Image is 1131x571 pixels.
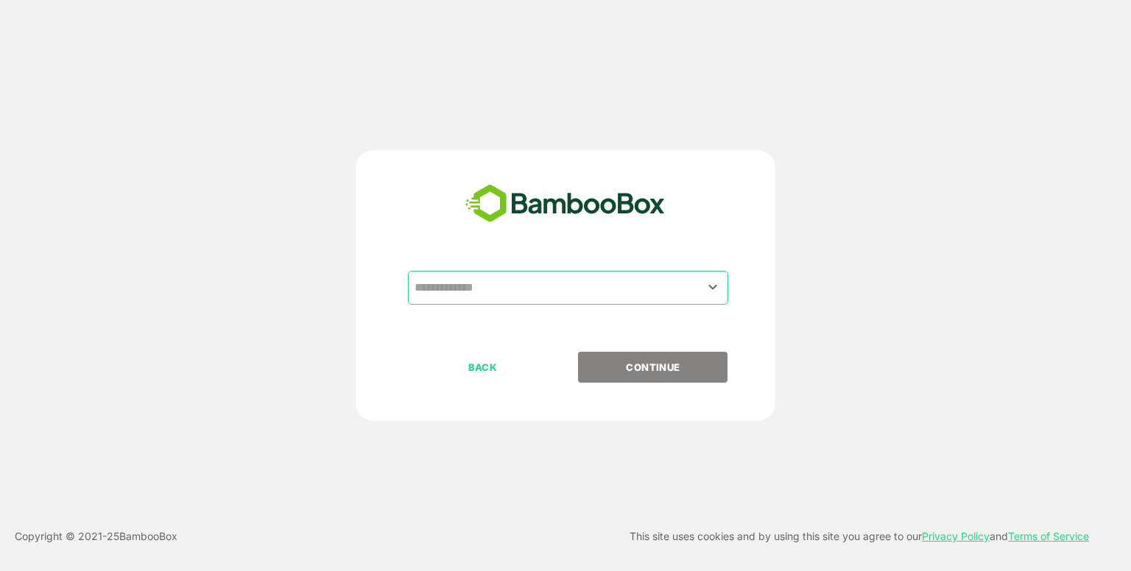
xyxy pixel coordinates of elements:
[408,352,557,383] button: BACK
[578,352,727,383] button: CONTINUE
[703,277,723,297] button: Open
[1008,530,1089,542] a: Terms of Service
[409,359,557,375] p: BACK
[922,530,990,542] a: Privacy Policy
[579,359,727,375] p: CONTINUE
[15,528,177,545] p: Copyright © 2021- 25 BambooBox
[630,528,1089,545] p: This site uses cookies and by using this site you agree to our and
[457,180,673,228] img: bamboobox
